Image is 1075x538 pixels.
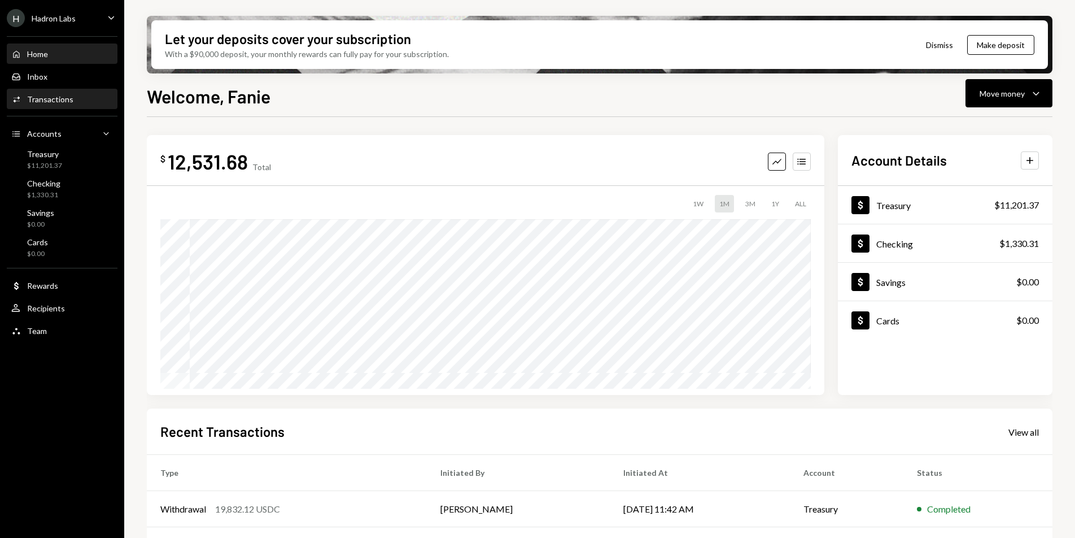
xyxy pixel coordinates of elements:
[927,502,971,516] div: Completed
[838,301,1052,339] a: Cards$0.00
[903,455,1052,491] th: Status
[27,149,62,159] div: Treasury
[27,303,65,313] div: Recipients
[1008,427,1039,438] div: View all
[7,298,117,318] a: Recipients
[27,220,54,229] div: $0.00
[967,35,1034,55] button: Make deposit
[160,153,165,164] div: $
[838,263,1052,301] a: Savings$0.00
[160,422,285,441] h2: Recent Transactions
[27,49,48,59] div: Home
[427,455,610,491] th: Initiated By
[876,277,906,288] div: Savings
[215,502,280,516] div: 19,832.12 USDC
[876,200,911,211] div: Treasury
[980,88,1025,99] div: Move money
[165,48,449,60] div: With a $90,000 deposit, your monthly rewards can fully pay for your subscription.
[7,146,117,173] a: Treasury$11,201.37
[27,237,48,247] div: Cards
[610,455,790,491] th: Initiated At
[838,186,1052,224] a: Treasury$11,201.37
[27,208,54,218] div: Savings
[876,315,899,326] div: Cards
[27,326,47,336] div: Team
[27,129,62,138] div: Accounts
[160,502,206,516] div: Withdrawal
[912,32,967,58] button: Dismiss
[767,195,784,212] div: 1Y
[7,123,117,144] a: Accounts
[876,238,913,249] div: Checking
[168,149,248,174] div: 12,531.68
[610,491,790,527] td: [DATE] 11:42 AM
[999,237,1039,250] div: $1,330.31
[1016,275,1039,289] div: $0.00
[7,44,117,64] a: Home
[147,85,270,107] h1: Welcome, Fanie
[790,455,903,491] th: Account
[7,66,117,86] a: Inbox
[965,79,1052,107] button: Move money
[32,14,76,23] div: Hadron Labs
[715,195,734,212] div: 1M
[7,89,117,109] a: Transactions
[7,275,117,296] a: Rewards
[7,175,117,202] a: Checking$1,330.31
[27,281,58,290] div: Rewards
[427,491,610,527] td: [PERSON_NAME]
[27,179,60,188] div: Checking
[994,198,1039,212] div: $11,201.37
[838,224,1052,262] a: Checking$1,330.31
[851,151,947,170] h2: Account Details
[27,161,62,171] div: $11,201.37
[7,320,117,341] a: Team
[27,190,60,200] div: $1,330.31
[27,249,48,259] div: $0.00
[27,72,47,81] div: Inbox
[7,9,25,27] div: H
[147,455,427,491] th: Type
[741,195,760,212] div: 3M
[790,195,811,212] div: ALL
[790,491,903,527] td: Treasury
[7,205,117,232] a: Savings$0.00
[688,195,708,212] div: 1W
[7,234,117,261] a: Cards$0.00
[27,94,73,104] div: Transactions
[252,162,271,172] div: Total
[1016,314,1039,327] div: $0.00
[165,29,411,48] div: Let your deposits cover your subscription
[1008,426,1039,438] a: View all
